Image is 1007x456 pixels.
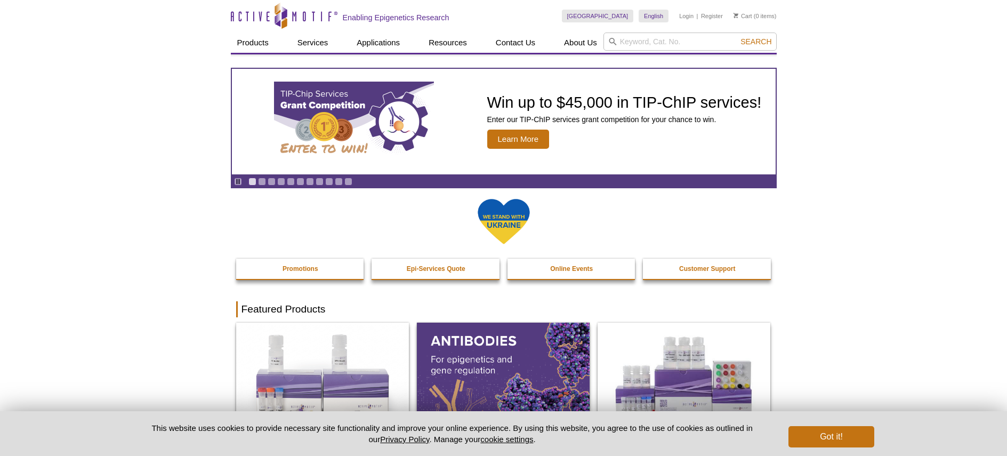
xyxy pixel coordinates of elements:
strong: Online Events [550,265,593,273]
img: CUT&Tag-IT® Express Assay Kit [598,323,770,427]
img: Your Cart [734,13,738,18]
a: [GEOGRAPHIC_DATA] [562,10,634,22]
button: Search [737,37,775,46]
h2: Enabling Epigenetics Research [343,13,449,22]
a: Toggle autoplay [234,178,242,186]
a: Cart [734,12,752,20]
button: cookie settings [480,435,533,444]
a: English [639,10,668,22]
a: Epi-Services Quote [372,259,501,279]
span: Search [740,37,771,46]
img: TIP-ChIP Services Grant Competition [274,82,434,162]
a: Contact Us [489,33,542,53]
p: Enter our TIP-ChIP services grant competition for your chance to win. [487,115,762,124]
a: Go to slide 4 [277,178,285,186]
a: Go to slide 1 [248,178,256,186]
a: TIP-ChIP Services Grant Competition Win up to $45,000 in TIP-ChIP services! Enter our TIP-ChIP se... [232,69,776,174]
strong: Epi-Services Quote [407,265,465,273]
a: Applications [350,33,406,53]
button: Got it! [788,426,874,447]
a: Go to slide 10 [335,178,343,186]
a: Customer Support [643,259,772,279]
strong: Customer Support [679,265,735,273]
img: We Stand With Ukraine [477,198,530,245]
a: Promotions [236,259,365,279]
li: | [697,10,698,22]
a: Products [231,33,275,53]
strong: Promotions [283,265,318,273]
a: Go to slide 5 [287,178,295,186]
article: TIP-ChIP Services Grant Competition [232,69,776,174]
a: Go to slide 8 [316,178,324,186]
img: DNA Library Prep Kit for Illumina [236,323,409,427]
li: (0 items) [734,10,777,22]
a: Go to slide 9 [325,178,333,186]
a: Go to slide 7 [306,178,314,186]
a: Resources [422,33,473,53]
a: Online Events [507,259,637,279]
a: Go to slide 3 [268,178,276,186]
a: Privacy Policy [380,435,429,444]
a: Go to slide 11 [344,178,352,186]
input: Keyword, Cat. No. [603,33,777,51]
h2: Featured Products [236,301,771,317]
a: Register [701,12,723,20]
a: About Us [558,33,603,53]
span: Learn More [487,130,550,149]
h2: Win up to $45,000 in TIP-ChIP services! [487,94,762,110]
a: Go to slide 2 [258,178,266,186]
p: This website uses cookies to provide necessary site functionality and improve your online experie... [133,422,771,445]
a: Login [679,12,694,20]
a: Services [291,33,335,53]
img: All Antibodies [417,323,590,427]
a: Go to slide 6 [296,178,304,186]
